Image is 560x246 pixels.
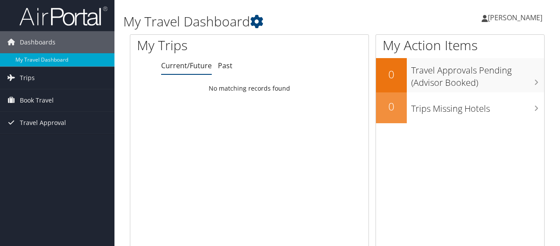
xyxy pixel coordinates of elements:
[20,31,55,53] span: Dashboards
[376,36,544,55] h1: My Action Items
[161,61,212,70] a: Current/Future
[376,92,544,123] a: 0Trips Missing Hotels
[20,112,66,134] span: Travel Approval
[20,67,35,89] span: Trips
[218,61,232,70] a: Past
[376,99,407,114] h2: 0
[376,67,407,82] h2: 0
[376,58,544,92] a: 0Travel Approvals Pending (Advisor Booked)
[130,81,368,96] td: No matching records found
[137,36,263,55] h1: My Trips
[411,60,544,89] h3: Travel Approvals Pending (Advisor Booked)
[20,89,54,111] span: Book Travel
[19,6,107,26] img: airportal-logo.png
[411,98,544,115] h3: Trips Missing Hotels
[488,13,542,22] span: [PERSON_NAME]
[482,4,551,31] a: [PERSON_NAME]
[123,12,409,31] h1: My Travel Dashboard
